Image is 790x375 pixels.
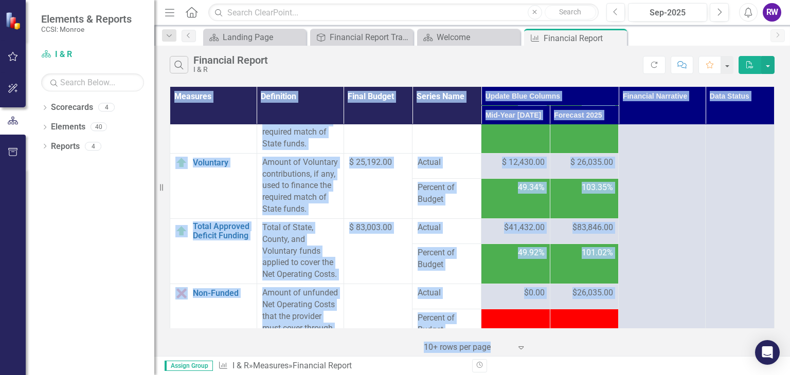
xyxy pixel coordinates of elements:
a: Non-Funded [193,289,252,298]
img: Data Error [175,287,188,299]
td: Double-Click to Edit Right Click for Context Menu [170,218,257,284]
span: Percent of Budget [418,312,476,336]
a: Reports [51,141,80,153]
span: 103.35% [582,182,613,194]
span: $ 83,003.00 [349,222,392,232]
a: Elements [51,121,85,133]
input: Search Below... [41,73,144,91]
span: $ 26,035.00 [570,157,613,168]
button: RW [763,3,781,22]
div: Amount of Voluntary contributions, if any, used to finance the required match of State funds. [262,157,338,215]
a: Landing Page [206,31,303,44]
div: Landing Page [223,31,303,44]
img: On Target [175,157,188,169]
span: Actual [418,222,476,234]
div: Financial Report [293,361,352,370]
a: Measures [253,361,289,370]
span: 101.02% [582,247,613,259]
td: Double-Click to Edit Right Click for Context Menu [170,284,257,349]
span: $41,432.00 [504,222,545,234]
div: Financial Report [544,32,624,45]
div: Sep-2025 [632,7,704,19]
a: Scorecards [51,102,93,114]
span: $83,846.00 [572,222,613,234]
a: Financial Report Tracker [313,31,410,44]
span: $26,035.00 [572,287,613,299]
span: $ 12,430.00 [502,157,545,168]
td: Double-Click to Edit [481,153,550,178]
button: Search [545,5,596,20]
span: 49.92% [518,247,545,259]
img: ClearPoint Strategy [5,12,23,30]
input: Search ClearPoint... [208,4,598,22]
span: Percent of Budget [418,247,476,271]
a: Total Approved Deficit Funding [193,222,252,240]
span: $0.00 [524,287,545,299]
td: Double-Click to Edit [550,153,619,178]
div: I & R [193,66,268,73]
div: 4 [98,103,115,112]
div: 4 [85,142,101,151]
span: Actual [418,287,476,299]
small: CCSI: Monroe [41,25,132,33]
div: Financial Report Tracker [330,31,410,44]
td: Double-Click to Edit Right Click for Context Menu [170,153,257,218]
div: Welcome [437,31,517,44]
a: Voluntary [193,158,252,167]
a: I & R [41,49,144,61]
span: Elements & Reports [41,13,132,25]
span: Percent of Budget [418,182,476,205]
button: Sep-2025 [628,3,707,22]
div: Total of State, County, and Voluntary funds applied to cover the Net Operating Costs. [262,222,338,280]
span: 49.34% [518,182,545,194]
div: Amount of unfunded Net Operating Costs that the provider must cover through other sources. [262,287,338,346]
div: 40 [91,123,107,132]
div: » » [218,360,464,372]
span: Search [559,8,581,16]
a: Welcome [420,31,517,44]
span: Actual [418,157,476,168]
div: Financial Report [193,54,268,66]
div: Open Intercom Messenger [755,340,780,365]
span: Assign Group [165,361,213,371]
img: On Target [175,225,188,237]
a: I & R [232,361,249,370]
span: $ 25,192.00 [349,157,392,167]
